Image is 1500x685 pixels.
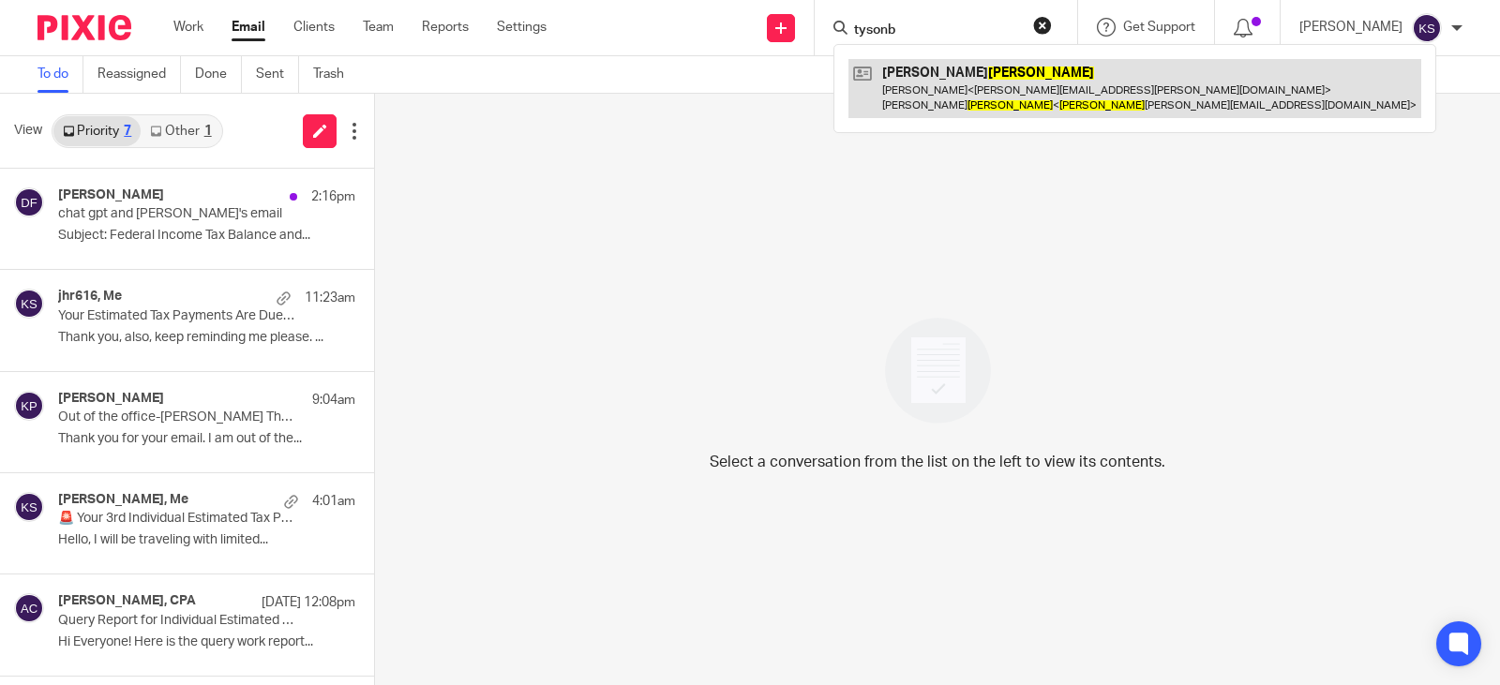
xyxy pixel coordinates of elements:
[37,56,83,93] a: To do
[97,56,181,93] a: Reassigned
[58,613,296,629] p: Query Report for Individual Estimated Tax Payments
[363,18,394,37] a: Team
[58,593,196,609] h4: [PERSON_NAME], CPA
[1033,16,1052,35] button: Clear
[58,634,355,650] p: Hi Everyone! Here is the query work report...
[58,410,296,425] p: Out of the office-[PERSON_NAME] Therapy Re: Your Estimated Tax Payments Are Due. ACTION NEEDED IM...
[14,187,44,217] img: svg%3E
[14,492,44,522] img: svg%3E
[14,121,42,141] span: View
[313,56,358,93] a: Trash
[204,125,212,138] div: 1
[58,511,296,527] p: 🚨 Your 3rd Individual Estimated Tax Payments are due soon! ACTION NEEDED
[497,18,547,37] a: Settings
[852,22,1021,39] input: Search
[141,116,220,146] a: Other1
[58,391,164,407] h4: [PERSON_NAME]
[58,330,355,346] p: Thank you, also, keep reminding me please. ...
[58,308,296,324] p: Your Estimated Tax Payments Are Due. ACTION NEEDED IMMEDIATELY
[14,289,44,319] img: svg%3E
[53,116,141,146] a: Priority7
[14,391,44,421] img: svg%3E
[312,492,355,511] p: 4:01am
[873,305,1003,436] img: image
[124,125,131,138] div: 7
[1123,21,1195,34] span: Get Support
[195,56,242,93] a: Done
[58,532,355,548] p: Hello, I will be traveling with limited...
[58,431,355,447] p: Thank you for your email. I am out of the...
[256,56,299,93] a: Sent
[262,593,355,612] p: [DATE] 12:08pm
[305,289,355,307] p: 11:23am
[1412,13,1442,43] img: svg%3E
[58,206,296,222] p: chat gpt and [PERSON_NAME]'s email
[293,18,335,37] a: Clients
[311,187,355,206] p: 2:16pm
[58,492,188,508] h4: [PERSON_NAME], Me
[58,289,122,305] h4: jhr616, Me
[58,228,355,244] p: Subject: Federal Income Tax Balance and...
[710,451,1165,473] p: Select a conversation from the list on the left to view its contents.
[58,187,164,203] h4: [PERSON_NAME]
[173,18,203,37] a: Work
[37,15,131,40] img: Pixie
[1299,18,1402,37] p: [PERSON_NAME]
[232,18,265,37] a: Email
[422,18,469,37] a: Reports
[14,593,44,623] img: svg%3E
[312,391,355,410] p: 9:04am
